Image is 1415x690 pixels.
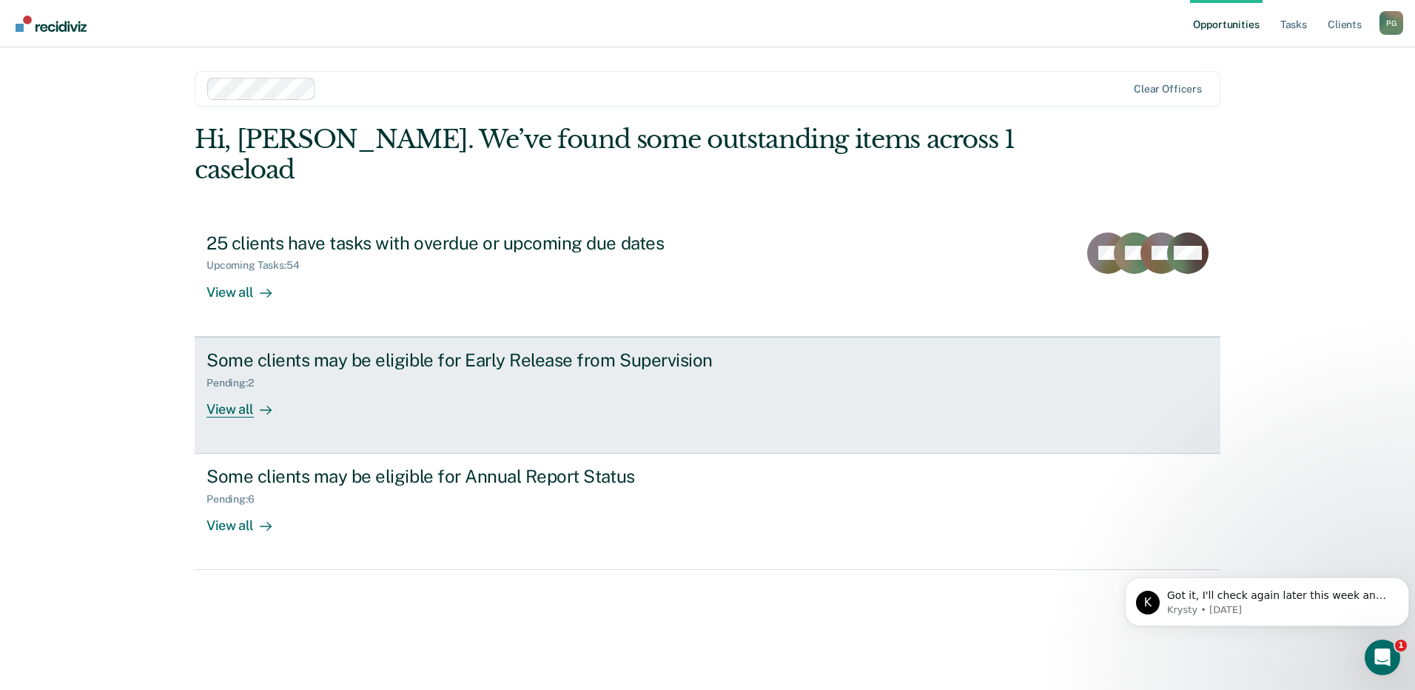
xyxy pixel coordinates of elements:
[16,16,87,32] img: Recidiviz
[206,493,266,506] div: Pending : 6
[1365,640,1400,675] iframe: Intercom live chat
[195,221,1220,337] a: 25 clients have tasks with overdue or upcoming due datesUpcoming Tasks:54View all
[206,389,289,418] div: View all
[1379,11,1403,35] div: P G
[1119,546,1415,650] iframe: Intercom notifications message
[206,506,289,535] div: View all
[206,272,289,301] div: View all
[1395,640,1407,652] span: 1
[195,124,1015,185] div: Hi, [PERSON_NAME]. We’ve found some outstanding items across 1 caseload
[1134,83,1202,96] div: Clear officers
[206,349,726,371] div: Some clients may be eligible for Early Release from Supervision
[1379,11,1403,35] button: Profile dropdown button
[206,377,266,389] div: Pending : 2
[206,259,312,272] div: Upcoming Tasks : 54
[195,337,1220,454] a: Some clients may be eligible for Early Release from SupervisionPending:2View all
[195,454,1220,570] a: Some clients may be eligible for Annual Report StatusPending:6View all
[206,232,726,254] div: 25 clients have tasks with overdue or upcoming due dates
[206,466,726,487] div: Some clients may be eligible for Annual Report Status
